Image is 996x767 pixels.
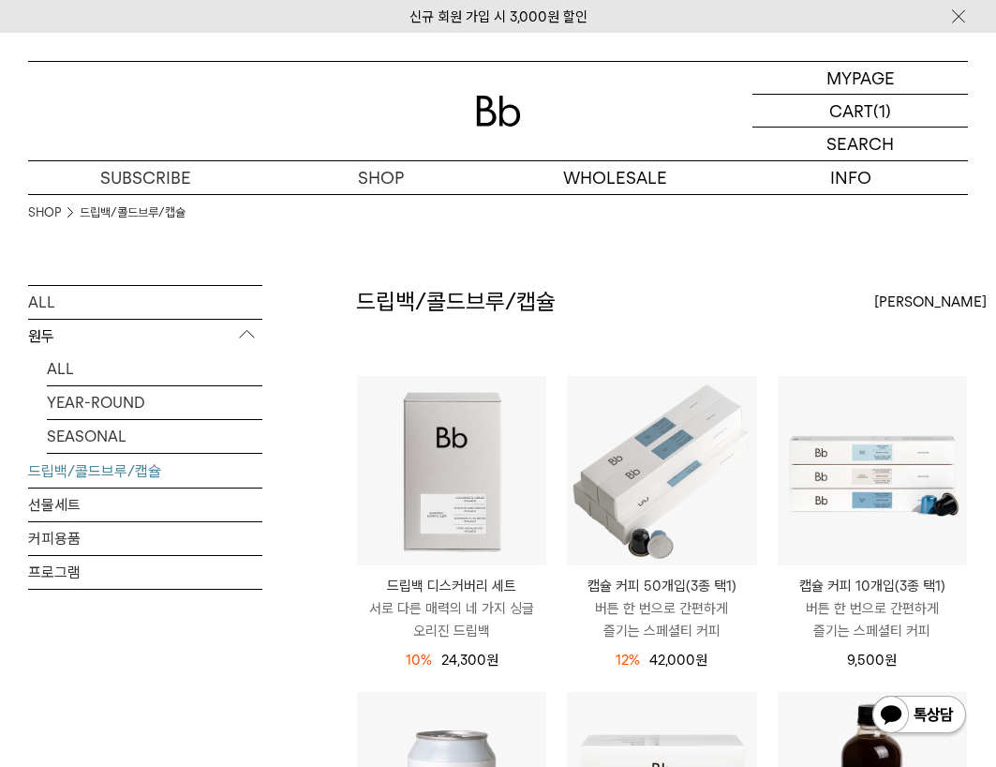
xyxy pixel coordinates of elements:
[28,522,262,555] a: 커피용품
[826,62,895,94] p: MYPAGE
[441,652,498,669] span: 24,300
[28,286,262,319] a: ALL
[567,575,756,597] p: 캡슐 커피 50개입(3종 택1)
[873,95,891,127] p: (1)
[649,652,707,669] span: 42,000
[28,556,262,589] a: 프로그램
[498,161,734,194] p: WHOLESALE
[357,376,546,565] img: 드립백 디스커버리 세트
[752,95,968,128] a: CART (1)
[778,575,967,597] p: 캡슐 커피 10개입(3종 택1)
[28,161,263,194] a: SUBSCRIBE
[847,652,897,669] span: 9,500
[28,203,61,222] a: SHOP
[567,575,756,642] a: 캡슐 커피 50개입(3종 택1) 버튼 한 번으로 간편하게 즐기는 스페셜티 커피
[616,649,640,671] div: 12%
[263,161,498,194] a: SHOP
[778,597,967,642] p: 버튼 한 번으로 간편하게 즐기는 스페셜티 커피
[567,597,756,642] p: 버튼 한 번으로 간편하게 즐기는 스페셜티 커피
[406,649,432,671] div: 10%
[486,652,498,669] span: 원
[47,353,262,385] a: ALL
[870,694,968,739] img: 카카오톡 채널 1:1 채팅 버튼
[357,575,546,597] p: 드립백 디스커버리 세트
[28,489,262,521] a: 선물세트
[47,386,262,419] a: YEAR-ROUND
[778,575,967,642] a: 캡슐 커피 10개입(3종 택1) 버튼 한 번으로 간편하게 즐기는 스페셜티 커피
[356,286,556,318] h2: 드립백/콜드브루/캡슐
[409,8,587,25] a: 신규 회원 가입 시 3,000원 할인
[357,575,546,642] a: 드립백 디스커버리 세트 서로 다른 매력의 네 가지 싱글 오리진 드립백
[778,376,967,565] img: 캡슐 커피 10개입(3종 택1)
[829,95,873,127] p: CART
[80,203,186,222] a: 드립백/콜드브루/캡슐
[733,161,968,194] p: INFO
[567,376,756,565] img: 캡슐 커피 50개입(3종 택1)
[28,455,262,488] a: 드립백/콜드브루/캡슐
[695,652,707,669] span: 원
[357,597,546,642] p: 서로 다른 매력의 네 가지 싱글 오리진 드립백
[874,291,987,313] span: [PERSON_NAME]
[476,96,521,127] img: 로고
[885,652,897,669] span: 원
[752,62,968,95] a: MYPAGE
[47,420,262,453] a: SEASONAL
[28,320,262,353] p: 원두
[826,128,894,160] p: SEARCH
